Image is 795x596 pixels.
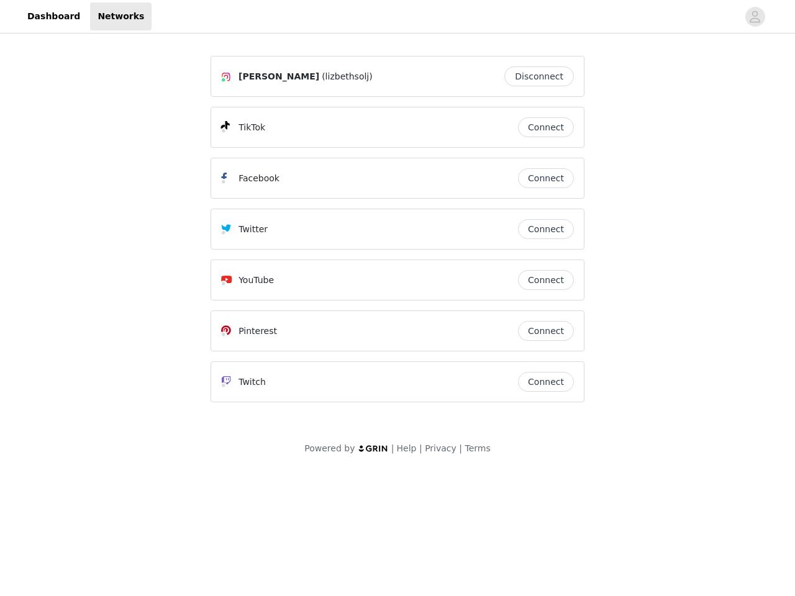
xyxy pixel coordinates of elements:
button: Connect [518,270,574,290]
button: Connect [518,219,574,239]
p: Facebook [238,172,279,185]
p: Twitch [238,376,266,389]
span: Powered by [304,443,355,453]
span: | [419,443,422,453]
div: avatar [749,7,761,27]
p: YouTube [238,274,274,287]
p: Twitter [238,223,268,236]
img: Instagram Icon [221,72,231,82]
span: | [459,443,462,453]
a: Dashboard [20,2,88,30]
button: Connect [518,321,574,341]
span: (lizbethsolj) [322,70,373,83]
button: Connect [518,168,574,188]
p: TikTok [238,121,265,134]
a: Terms [465,443,490,453]
button: Connect [518,372,574,392]
span: [PERSON_NAME] [238,70,319,83]
p: Pinterest [238,325,277,338]
img: logo [358,445,389,453]
button: Connect [518,117,574,137]
a: Help [397,443,417,453]
button: Disconnect [504,66,574,86]
a: Networks [90,2,152,30]
a: Privacy [425,443,457,453]
span: | [391,443,394,453]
